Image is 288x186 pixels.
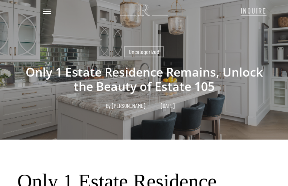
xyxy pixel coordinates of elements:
span: INQUIRE [241,6,267,15]
a: [PERSON_NAME] [112,102,145,109]
a: Uncategorized [124,46,164,57]
span: By [106,103,111,108]
a: INQUIRE [241,2,267,18]
h1: Only 1 Estate Residence Remains, Unlock the Beauty of Estate 105 [17,57,271,101]
span: [DATE] [153,103,182,108]
a: Navigation Menu [43,8,51,15]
